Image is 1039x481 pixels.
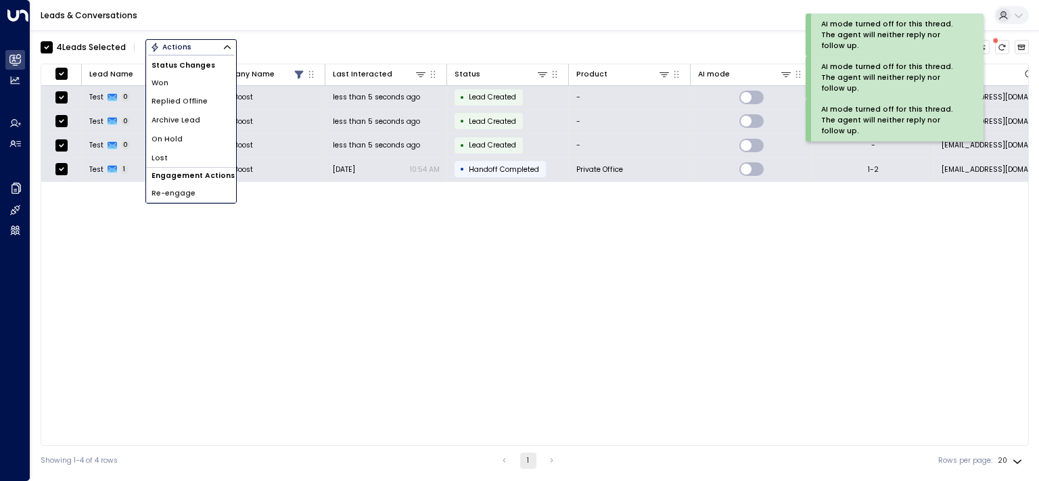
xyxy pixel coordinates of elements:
div: Last Interacted [333,68,428,81]
span: Archive Lead [152,115,200,126]
nav: pagination navigation [496,453,561,469]
div: Actions [150,43,191,52]
span: 0 [121,93,131,101]
span: Yesterday [333,164,355,175]
div: Company Name [211,68,306,81]
span: Test [89,140,103,150]
div: • [460,112,465,130]
div: 20 [998,453,1025,469]
h1: Status Changes [146,58,236,73]
td: - [569,134,691,158]
h1: Engagement Actions [146,168,236,183]
span: Test [89,116,103,127]
div: Showing 1-4 of 4 rows [41,455,118,466]
span: Toggle select row [55,91,68,104]
span: Toggle select row [55,115,68,128]
div: AI mode turned off for this thread. The agent will neither reply nor follow up. [821,62,963,93]
td: - [569,86,691,110]
label: Rows per page: [938,455,992,466]
div: Lead Name [89,68,184,81]
div: AI mode [698,68,730,81]
div: • [460,137,465,154]
span: Lead Created [469,140,516,150]
span: Toggle select all [55,67,68,80]
span: Toggle select row [55,139,68,152]
div: Product [576,68,607,81]
span: Handoff Completed [469,164,539,175]
span: Test [89,164,103,175]
span: 0 [121,141,131,150]
td: - [569,110,691,133]
div: Last Interacted [333,68,392,81]
a: Leads & Conversations [41,9,137,21]
p: 10:54 AM [410,164,440,175]
span: less than 5 seconds ago [333,140,420,150]
span: Replied Offline [152,96,208,107]
div: - [871,140,875,150]
div: Lead Name [89,68,133,81]
span: less than 5 seconds ago [333,92,420,102]
div: Button group with a nested menu [145,39,237,55]
span: Lost [152,153,168,164]
div: Product [576,68,671,81]
button: page 1 [520,453,536,469]
span: Re-engage [152,188,195,199]
div: Status [455,68,480,81]
span: Test [89,92,103,102]
span: less than 5 seconds ago [333,116,420,127]
span: On Hold [152,134,183,145]
div: Company Name [211,68,275,81]
button: Actions [145,39,237,55]
div: • [460,160,465,178]
div: AI mode [698,68,793,81]
span: Toggle select row [55,163,68,176]
div: 4 Lead s Selected [56,41,126,53]
span: Lead Created [469,116,516,127]
div: AI mode turned off for this thread. The agent will neither reply nor follow up. [821,104,963,136]
span: Private Office [576,164,623,175]
span: Lead Created [469,92,516,102]
span: Won [152,78,168,89]
span: 0 [121,117,131,126]
div: 1-2 [868,164,879,175]
span: 1 [121,165,129,174]
div: Status [455,68,549,81]
div: • [460,89,465,106]
div: AI mode turned off for this thread. The agent will neither reply nor follow up. [821,19,963,51]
